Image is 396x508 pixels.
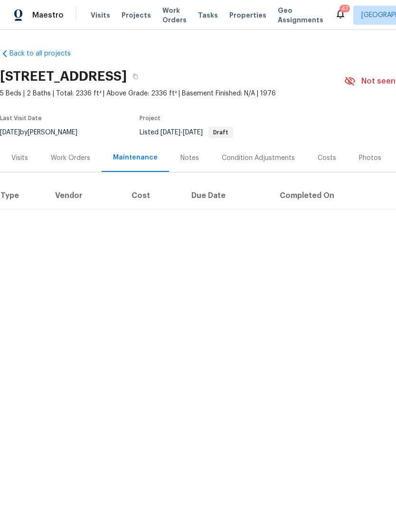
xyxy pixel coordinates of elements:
span: Geo Assignments [278,6,323,25]
span: Listed [140,129,233,136]
span: Projects [122,10,151,20]
th: Due Date [184,182,272,209]
div: Costs [318,153,336,163]
div: Condition Adjustments [222,153,295,163]
span: Properties [229,10,266,20]
span: [DATE] [160,129,180,136]
th: Cost [124,182,184,209]
span: Draft [209,130,232,135]
th: Vendor [47,182,124,209]
span: Visits [91,10,110,20]
span: Tasks [198,12,218,19]
div: Photos [359,153,381,163]
div: Maintenance [113,153,158,162]
div: Work Orders [51,153,90,163]
span: Work Orders [162,6,187,25]
span: Project [140,115,160,121]
span: - [160,129,203,136]
div: Notes [180,153,199,163]
div: Visits [11,153,28,163]
button: Copy Address [127,68,144,85]
span: Maestro [32,10,64,20]
div: 47 [341,4,348,13]
span: [DATE] [183,129,203,136]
